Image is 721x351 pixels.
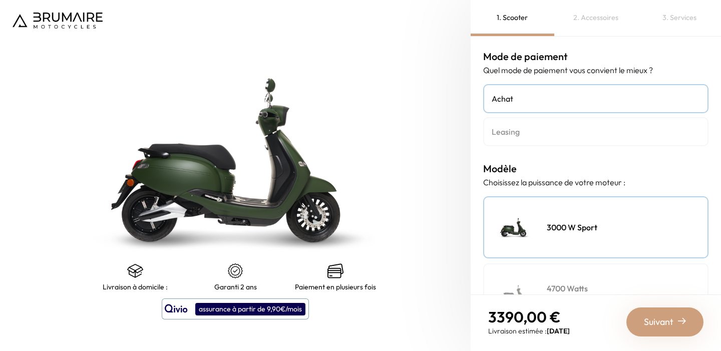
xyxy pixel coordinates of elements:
[483,117,708,146] a: Leasing
[489,269,539,319] img: Scooter
[13,13,103,29] img: Logo de Brumaire
[162,298,309,319] button: assurance à partir de 9,90€/mois
[327,263,343,279] img: credit-cards.png
[483,64,708,76] p: Quel mode de paiement vous convient le mieux ?
[483,49,708,64] h3: Mode de paiement
[483,161,708,176] h3: Modèle
[127,263,143,279] img: shipping.png
[489,202,539,252] img: Scooter
[547,326,570,335] span: [DATE]
[165,303,188,315] img: logo qivio
[214,283,257,291] p: Garanti 2 ans
[547,221,597,233] h4: 3000 W Sport
[227,263,243,279] img: certificat-de-garantie.png
[678,317,686,325] img: right-arrow-2.png
[492,126,700,138] h4: Leasing
[295,283,376,291] p: Paiement en plusieurs fois
[547,282,604,294] h4: 4700 Watts
[488,307,561,326] span: 3390,00 €
[488,326,570,336] p: Livraison estimée :
[103,283,168,291] p: Livraison à domicile :
[195,303,305,315] div: assurance à partir de 9,90€/mois
[483,176,708,188] p: Choisissez la puissance de votre moteur :
[644,315,673,329] span: Suivant
[492,93,700,105] h4: Achat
